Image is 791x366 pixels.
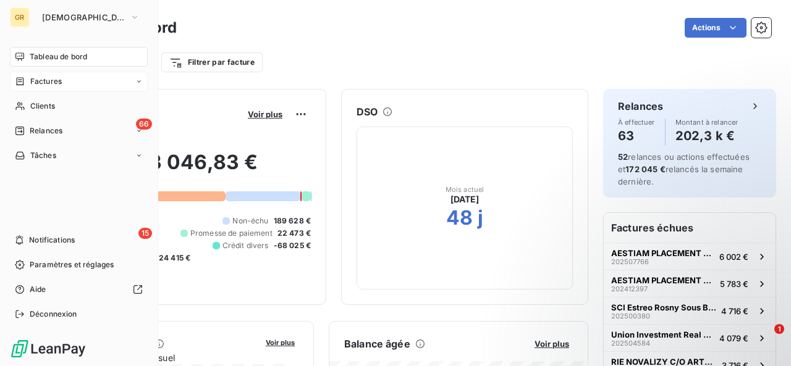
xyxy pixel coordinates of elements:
[30,284,46,295] span: Aide
[248,109,282,119] span: Voir plus
[685,18,747,38] button: Actions
[618,99,663,114] h6: Relances
[30,125,62,136] span: Relances
[262,336,298,347] button: Voir plus
[618,126,655,146] h4: 63
[749,324,779,354] iframe: Intercom live chat
[244,109,286,120] button: Voir plus
[30,309,77,320] span: Déconnexion
[266,338,295,347] span: Voir plus
[138,228,152,239] span: 15
[450,193,480,206] span: [DATE]
[10,7,30,27] div: GR
[535,339,569,349] span: Voir plus
[719,333,748,343] span: 4 079 €
[675,119,738,126] span: Montant à relancer
[70,351,257,364] span: Chiffre d'affaires mensuel
[274,240,311,251] span: -68 025 €
[611,330,714,339] span: Union Investment Real Estate GmbH
[675,126,738,146] h4: 202,3 k €
[531,338,573,349] button: Voir plus
[446,206,473,230] h2: 48
[618,119,655,126] span: À effectuer
[604,213,776,243] h6: Factures échues
[618,152,628,162] span: 52
[618,152,750,186] span: relances ou actions effectuées et relancés la semaine dernière.
[344,336,410,351] h6: Balance âgée
[42,12,125,22] span: [DEMOGRAPHIC_DATA]
[30,76,62,87] span: Factures
[155,252,190,264] span: -24 415 €
[604,324,776,351] button: Union Investment Real Estate GmbH2025045844 079 €
[774,324,784,334] span: 1
[136,119,152,130] span: 66
[30,51,87,62] span: Tableau de bord
[277,228,311,239] span: 22 473 €
[30,101,55,112] span: Clients
[10,280,148,299] a: Aide
[625,164,665,174] span: 172 045 €
[544,246,791,333] iframe: Intercom notifications message
[30,259,114,270] span: Paramètres et réglages
[611,339,650,347] span: 202504584
[446,186,484,193] span: Mois actuel
[232,215,268,227] span: Non-échu
[161,52,263,72] button: Filtrer par facture
[357,104,378,119] h6: DSO
[29,235,75,246] span: Notifications
[30,150,56,161] span: Tâches
[10,339,87,359] img: Logo LeanPay
[604,243,776,270] button: AESTIAM PLACEMENT PIERRE CO ARTENA [GEOGRAPHIC_DATA]2025077666 002 €
[478,206,483,230] h2: j
[70,150,311,187] h2: 423 046,83 €
[190,228,273,239] span: Promesse de paiement
[274,215,311,227] span: 189 628 €
[222,240,269,251] span: Crédit divers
